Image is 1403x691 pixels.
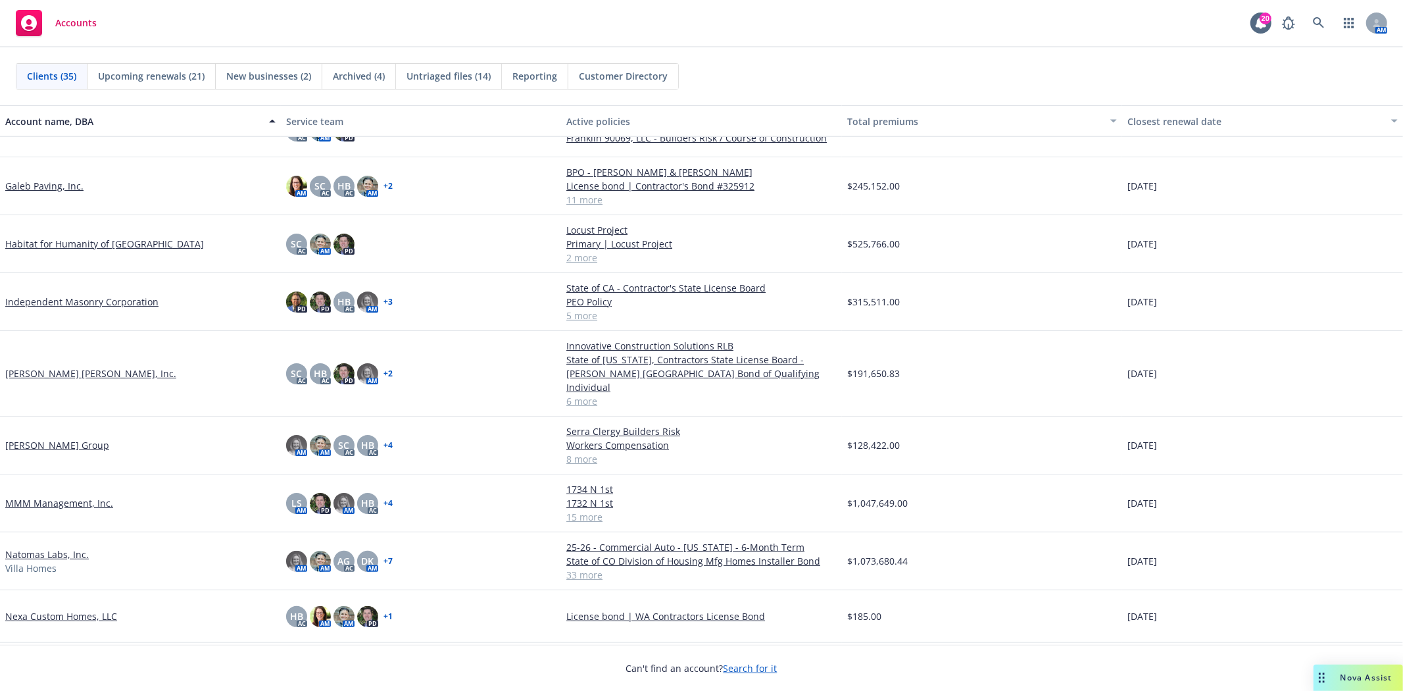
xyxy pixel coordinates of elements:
[383,557,393,565] a: + 7
[5,496,113,510] a: MMM Management, Inc.
[579,69,668,83] span: Customer Directory
[333,606,355,627] img: photo
[1127,554,1157,568] span: [DATE]
[310,234,331,255] img: photo
[286,115,556,128] div: Service team
[1336,10,1362,36] a: Switch app
[847,115,1103,128] div: Total premiums
[1127,438,1157,452] span: [DATE]
[333,234,355,255] img: photo
[357,363,378,384] img: photo
[847,609,881,623] span: $185.00
[1127,115,1383,128] div: Closest renewal date
[724,662,777,675] a: Search for it
[566,237,837,251] a: Primary | Locust Project
[566,193,837,207] a: 11 more
[361,496,374,510] span: HB
[566,251,837,265] a: 2 more
[281,105,562,137] button: Service team
[566,295,837,309] a: PEO Policy
[566,281,837,295] a: State of CA - Contractor's State License Board
[1127,496,1157,510] span: [DATE]
[333,493,355,514] img: photo
[5,367,176,380] a: [PERSON_NAME] [PERSON_NAME], Inc.
[1127,237,1157,251] span: [DATE]
[286,435,307,456] img: photo
[1314,665,1330,691] div: Drag to move
[512,69,557,83] span: Reporting
[357,292,378,313] img: photo
[5,561,57,575] span: Villa Homes
[566,496,837,510] a: 1732 N 1st
[337,179,351,193] span: HB
[98,69,205,83] span: Upcoming renewals (21)
[566,609,837,623] a: License bond | WA Contractors License Bond
[1122,105,1403,137] button: Closest renewal date
[1314,665,1403,691] button: Nova Assist
[847,438,900,452] span: $128,422.00
[291,496,302,510] span: LS
[55,18,97,28] span: Accounts
[310,493,331,514] img: photo
[566,131,837,145] a: Franklin 90069, LLC - Builders Risk / Course of Construction
[1127,179,1157,193] span: [DATE]
[1127,367,1157,380] span: [DATE]
[1127,609,1157,623] span: [DATE]
[566,115,837,128] div: Active policies
[566,424,837,438] a: Serra Clergy Builders Risk
[383,442,393,449] a: + 4
[286,551,307,572] img: photo
[5,179,84,193] a: Galeb Paving, Inc.
[566,339,837,353] a: Innovative Construction Solutions RLB
[566,568,837,582] a: 33 more
[566,353,837,394] a: State of [US_STATE], Contractors State License Board - [PERSON_NAME] [GEOGRAPHIC_DATA] Bond of Qu...
[337,554,350,568] span: AG
[847,367,900,380] span: $191,650.83
[566,482,837,496] a: 1734 N 1st
[566,165,837,179] a: BPO - [PERSON_NAME] & [PERSON_NAME]
[310,551,331,572] img: photo
[314,179,326,193] span: SC
[291,367,302,380] span: SC
[357,606,378,627] img: photo
[383,613,393,621] a: + 1
[406,69,491,83] span: Untriaged files (14)
[847,179,900,193] span: $245,152.00
[333,363,355,384] img: photo
[383,182,393,190] a: + 2
[566,309,837,322] a: 5 more
[314,367,327,380] span: HB
[383,499,393,507] a: + 4
[5,115,261,128] div: Account name, DBA
[626,661,777,675] span: Can't find an account?
[1260,13,1271,24] div: 20
[338,438,349,452] span: SC
[1275,10,1302,36] a: Report a Bug
[847,295,900,309] span: $315,511.00
[291,237,302,251] span: SC
[383,370,393,378] a: + 2
[1341,672,1392,683] span: Nova Assist
[290,609,303,623] span: HB
[286,292,307,313] img: photo
[1306,10,1332,36] a: Search
[566,179,837,193] a: License bond | Contractor's Bond #325912
[566,394,837,408] a: 6 more
[566,452,837,466] a: 8 more
[566,510,837,524] a: 15 more
[361,438,374,452] span: HB
[847,496,908,510] span: $1,047,649.00
[383,298,393,306] a: + 3
[27,69,76,83] span: Clients (35)
[566,540,837,554] a: 25-26 - Commercial Auto - [US_STATE] - 6-Month Term
[286,176,307,197] img: photo
[357,176,378,197] img: photo
[310,606,331,627] img: photo
[5,295,159,309] a: Independent Masonry Corporation
[333,69,385,83] span: Archived (4)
